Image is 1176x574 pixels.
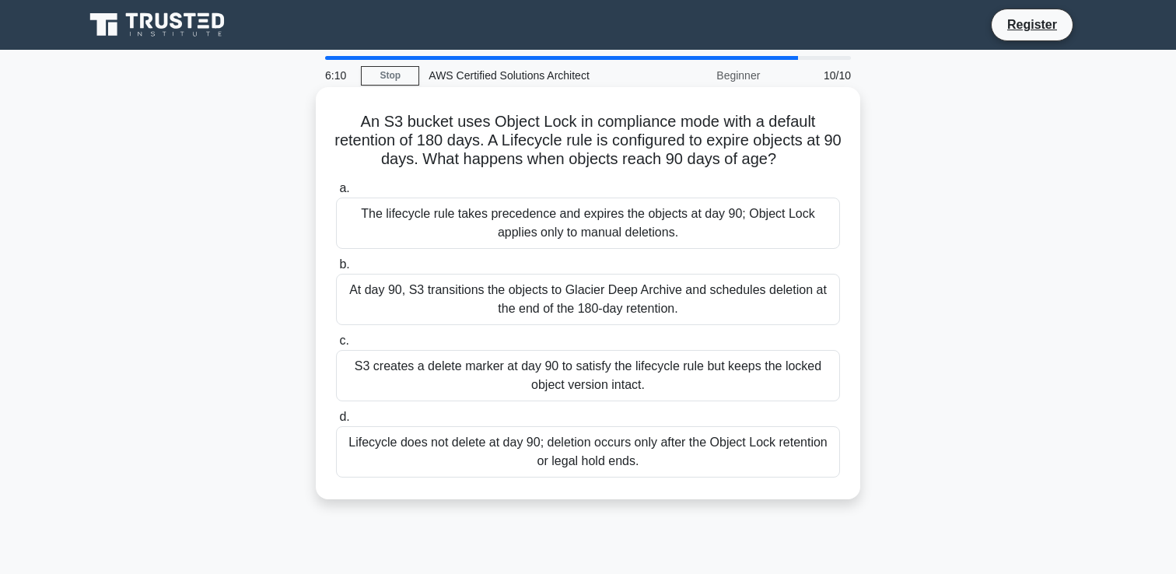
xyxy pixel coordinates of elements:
div: At day 90, S3 transitions the objects to Glacier Deep Archive and schedules deletion at the end o... [336,274,840,325]
div: The lifecycle rule takes precedence and expires the objects at day 90; Object Lock applies only t... [336,198,840,249]
span: d. [339,410,349,423]
span: c. [339,334,348,347]
div: 10/10 [769,60,860,91]
div: Beginner [633,60,769,91]
span: a. [339,181,349,194]
a: Stop [361,66,419,86]
div: Lifecycle does not delete at day 90; deletion occurs only after the Object Lock retention or lega... [336,426,840,478]
a: Register [998,15,1066,34]
h5: An S3 bucket uses Object Lock in compliance mode with a default retention of 180 days. A Lifecycl... [334,112,842,170]
div: 6:10 [316,60,361,91]
span: b. [339,257,349,271]
div: S3 creates a delete marker at day 90 to satisfy the lifecycle rule but keeps the locked object ve... [336,350,840,401]
div: AWS Certified Solutions Architect [419,60,633,91]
